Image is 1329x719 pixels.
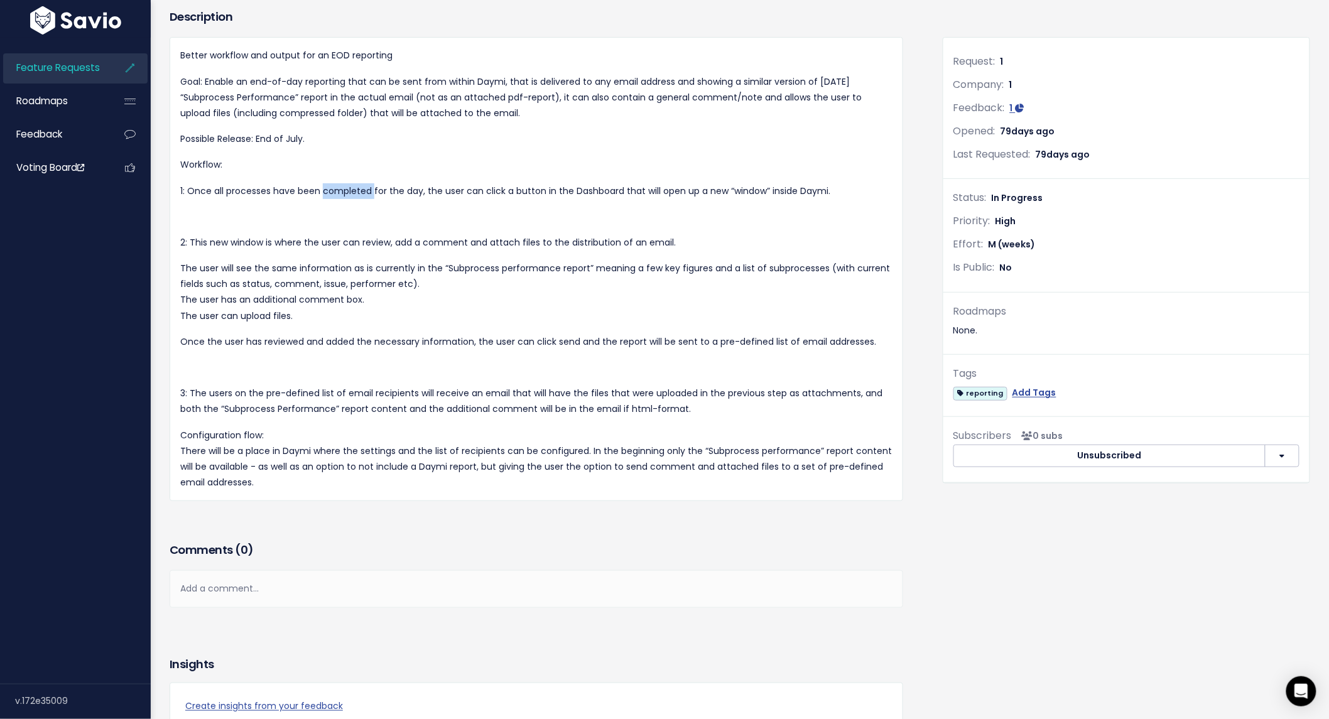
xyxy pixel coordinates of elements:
span: Subscribers [953,428,1012,443]
p: Once the user has reviewed and added the necessary information, the user can click send and the r... [180,334,892,350]
span: 0 [241,542,248,558]
span: days ago [1047,148,1090,161]
p: Better workflow and output for an EOD reporting [180,48,892,63]
a: 1 [1010,102,1024,114]
a: Add Tags [1012,385,1056,401]
span: Effort: [953,237,984,251]
p: 1: Once all processes have been completed for the day, the user can click a button in the Dashboa... [180,183,892,199]
p: 2: This new window is where the user can review, add a comment and attach files to the distributi... [180,235,892,251]
span: M (weeks) [989,238,1036,251]
p: Possible Release: End of July. [180,131,892,147]
p: The user will see the same information as is currently in the “Subprocess performance report” mea... [180,261,892,324]
div: Tags [953,365,1299,383]
span: Is Public: [953,260,995,274]
span: Roadmaps [16,94,68,107]
span: 1 [1010,102,1013,114]
div: Add a comment... [170,570,903,607]
span: Request: [953,54,995,68]
span: days ago [1012,125,1055,138]
div: Roadmaps [953,303,1299,321]
span: Feature Requests [16,61,100,74]
span: 1 [1009,78,1012,91]
button: Unsubscribed [953,445,1266,467]
a: Create insights from your feedback [185,698,887,714]
div: v.172e35009 [15,684,151,717]
p: 3: The users on the pre-defined list of email recipients will receive an email that will have the... [180,386,892,417]
span: Voting Board [16,161,84,174]
h3: Description [170,8,903,26]
span: Status: [953,190,987,205]
span: reporting [953,387,1007,400]
span: 1 [1001,55,1004,68]
p: Workflow: [180,157,892,173]
div: None. [953,323,1299,338]
span: Opened: [953,124,995,138]
h3: Comments ( ) [170,541,903,559]
span: In Progress [992,192,1043,204]
span: Company: [953,77,1004,92]
a: Roadmaps [3,87,104,116]
span: <p><strong>Subscribers</strong><br><br> No subscribers yet<br> </p> [1017,430,1063,442]
img: logo-white.9d6f32f41409.svg [27,6,124,35]
span: No [1000,261,1012,274]
span: Feedback [16,127,62,141]
a: Voting Board [3,153,104,182]
div: Open Intercom Messenger [1286,676,1316,706]
p: Goal: Enable an end-of-day reporting that can be sent from within Daymi, that is delivered to any... [180,74,892,122]
a: Feedback [3,120,104,149]
span: 79 [1001,125,1055,138]
span: 79 [1036,148,1090,161]
h3: Insights [170,656,214,673]
a: Feature Requests [3,53,104,82]
span: High [995,215,1016,227]
span: Feedback: [953,100,1005,115]
p: Configuration flow: There will be a place in Daymi where the settings and the list of recipients ... [180,428,892,491]
span: Priority: [953,214,990,228]
span: Last Requested: [953,147,1031,161]
a: reporting [953,385,1007,401]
